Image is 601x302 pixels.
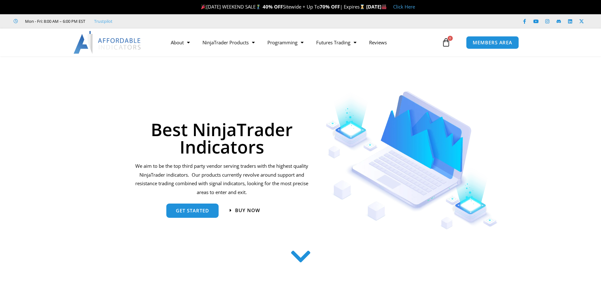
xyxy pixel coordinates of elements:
strong: [DATE] [366,3,387,10]
img: LogoAI | Affordable Indicators – NinjaTrader [74,31,142,54]
span: 0 [448,36,453,41]
span: MEMBERS AREA [473,40,512,45]
a: Futures Trading [310,35,363,50]
a: Trustpilot [94,17,112,25]
span: [DATE] WEEKEND SALE Sitewide + Up To | Expires [200,3,366,10]
a: Programming [261,35,310,50]
a: NinjaTrader Products [196,35,261,50]
a: Click Here [393,3,415,10]
img: ⌛ [360,4,365,9]
h1: Best NinjaTrader Indicators [134,121,310,155]
a: MEMBERS AREA [466,36,519,49]
img: 🎉 [201,4,206,9]
img: 🏌️‍♂️ [256,4,261,9]
a: Buy now [230,208,260,213]
span: Buy now [235,208,260,213]
img: 🏭 [382,4,387,9]
a: Reviews [363,35,393,50]
span: get started [176,208,209,213]
img: Indicators 1 | Affordable Indicators – NinjaTrader [326,91,498,230]
a: get started [166,204,219,218]
strong: 40% OFF [263,3,283,10]
strong: 70% OFF [320,3,340,10]
p: We aim to be the top third party vendor serving traders with the highest quality NinjaTrader indi... [134,162,310,197]
a: About [164,35,196,50]
a: 0 [432,33,460,52]
span: Mon - Fri: 8:00 AM – 6:00 PM EST [23,17,85,25]
nav: Menu [164,35,440,50]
